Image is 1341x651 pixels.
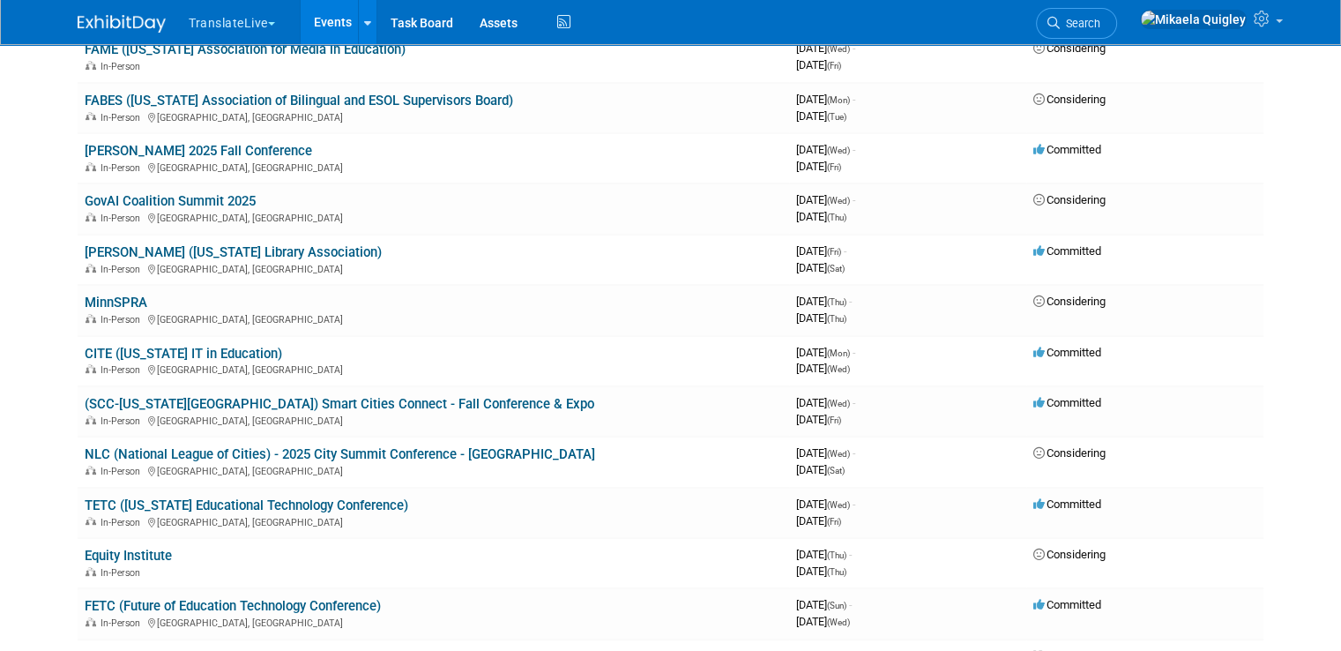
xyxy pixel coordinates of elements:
span: (Wed) [827,449,850,459]
span: (Fri) [827,517,841,527]
span: [DATE] [796,93,855,106]
a: TETC ([US_STATE] Educational Technology Conference) [85,498,408,513]
a: GovAI Coalition Summit 2025 [85,193,256,209]
span: (Fri) [827,247,841,257]
span: [DATE] [796,41,855,55]
a: [PERSON_NAME] ([US_STATE] Library Association) [85,244,382,260]
span: [DATE] [796,109,846,123]
span: In-Person [101,466,145,477]
span: (Thu) [827,297,846,307]
img: In-Person Event [86,213,96,221]
span: [DATE] [796,615,850,628]
span: [DATE] [796,446,855,460]
span: Committed [1033,598,1101,611]
span: [DATE] [796,311,846,325]
a: FABES ([US_STATE] Association of Bilingual and ESOL Supervisors Board) [85,93,513,108]
span: Committed [1033,143,1101,156]
span: In-Person [101,415,145,427]
span: (Fri) [827,415,841,425]
span: Considering [1033,548,1106,561]
a: Search [1036,8,1117,39]
img: In-Person Event [86,314,96,323]
span: In-Person [101,567,145,579]
span: [DATE] [796,565,846,578]
img: In-Person Event [86,112,96,121]
a: FAME ([US_STATE] Association for Media in Education) [85,41,406,57]
span: - [853,143,855,156]
span: [DATE] [796,362,850,375]
span: Committed [1033,346,1101,359]
span: - [853,396,855,409]
span: In-Person [101,314,145,325]
a: MinnSPRA [85,295,147,311]
span: In-Person [101,264,145,275]
span: [DATE] [796,295,852,308]
span: Considering [1033,295,1106,308]
img: In-Person Event [86,364,96,373]
span: In-Person [101,517,145,528]
img: In-Person Event [86,517,96,526]
span: (Fri) [827,162,841,172]
div: [GEOGRAPHIC_DATA], [GEOGRAPHIC_DATA] [85,615,782,629]
span: - [853,41,855,55]
span: [DATE] [796,498,855,511]
span: [DATE] [796,58,841,71]
span: Committed [1033,498,1101,511]
a: [PERSON_NAME] 2025 Fall Conference [85,143,312,159]
span: - [849,548,852,561]
span: [DATE] [796,463,845,476]
span: Committed [1033,244,1101,258]
span: - [853,446,855,460]
span: (Sat) [827,264,845,273]
span: (Tue) [827,112,846,122]
span: - [853,193,855,206]
img: Mikaela Quigley [1140,10,1247,29]
div: [GEOGRAPHIC_DATA], [GEOGRAPHIC_DATA] [85,109,782,123]
span: (Wed) [827,196,850,206]
span: In-Person [101,112,145,123]
span: (Thu) [827,550,846,560]
span: Considering [1033,41,1106,55]
span: Considering [1033,193,1106,206]
span: Considering [1033,93,1106,106]
img: In-Person Event [86,264,96,273]
span: [DATE] [796,160,841,173]
span: (Wed) [827,364,850,374]
a: FETC (Future of Education Technology Conference) [85,598,381,614]
a: NLC (National League of Cities) - 2025 City Summit Conference - [GEOGRAPHIC_DATA] [85,446,595,462]
span: Considering [1033,446,1106,460]
span: (Wed) [827,146,850,155]
img: In-Person Event [86,61,96,70]
span: (Thu) [827,314,846,324]
span: Search [1060,17,1100,30]
div: [GEOGRAPHIC_DATA], [GEOGRAPHIC_DATA] [85,311,782,325]
div: [GEOGRAPHIC_DATA], [GEOGRAPHIC_DATA] [85,210,782,224]
span: In-Person [101,61,145,72]
div: [GEOGRAPHIC_DATA], [GEOGRAPHIC_DATA] [85,362,782,376]
span: Committed [1033,396,1101,409]
span: [DATE] [796,143,855,156]
div: [GEOGRAPHIC_DATA], [GEOGRAPHIC_DATA] [85,261,782,275]
span: [DATE] [796,210,846,223]
img: In-Person Event [86,567,96,576]
span: In-Person [101,617,145,629]
span: - [849,598,852,611]
span: (Thu) [827,213,846,222]
span: - [853,93,855,106]
span: [DATE] [796,244,846,258]
span: In-Person [101,364,145,376]
a: CITE ([US_STATE] IT in Education) [85,346,282,362]
div: [GEOGRAPHIC_DATA], [GEOGRAPHIC_DATA] [85,463,782,477]
span: In-Person [101,162,145,174]
div: [GEOGRAPHIC_DATA], [GEOGRAPHIC_DATA] [85,160,782,174]
span: [DATE] [796,514,841,528]
span: (Wed) [827,44,850,54]
span: (Thu) [827,567,846,577]
span: - [853,498,855,511]
a: Equity Institute [85,548,172,564]
span: (Sun) [827,601,846,610]
img: In-Person Event [86,162,96,171]
div: [GEOGRAPHIC_DATA], [GEOGRAPHIC_DATA] [85,514,782,528]
span: [DATE] [796,193,855,206]
a: (SCC-[US_STATE][GEOGRAPHIC_DATA]) Smart Cities Connect - Fall Conference & Expo [85,396,594,412]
